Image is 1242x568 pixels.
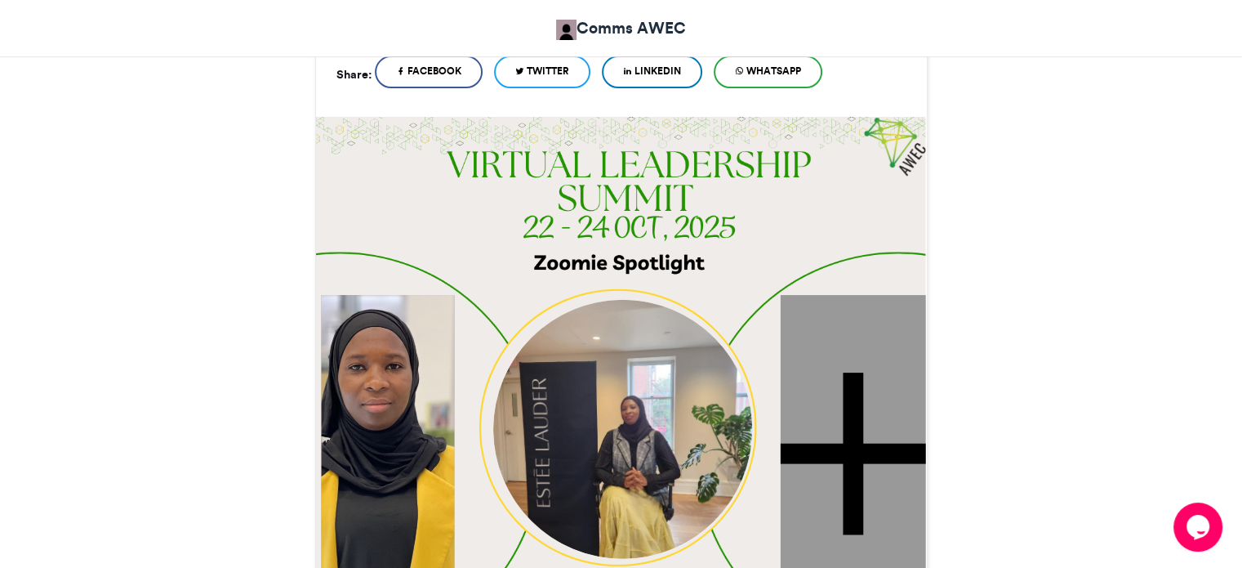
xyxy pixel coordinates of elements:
[494,56,590,88] a: Twitter
[746,64,801,78] span: WhatsApp
[527,64,569,78] span: Twitter
[714,56,822,88] a: WhatsApp
[375,56,483,88] a: Facebook
[634,64,681,78] span: LinkedIn
[556,20,576,40] img: Comms AWEC
[1173,503,1226,552] iframe: chat widget
[336,64,372,85] h5: Share:
[407,64,461,78] span: Facebook
[493,299,752,558] img: 1759747173.407-b2dcae4267c1926e4edbba7f5065fdc4d8f11412.png
[602,56,702,88] a: LinkedIn
[556,16,686,40] a: Comms AWEC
